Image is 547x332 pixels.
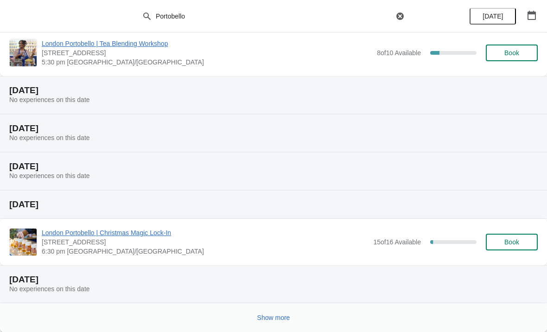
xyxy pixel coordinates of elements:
input: Search [155,8,394,25]
h2: [DATE] [9,86,538,95]
button: [DATE] [470,8,516,25]
span: Show more [257,314,290,321]
span: 8 of 10 Available [377,49,421,57]
h2: [DATE] [9,162,538,171]
span: Book [504,49,519,57]
h2: [DATE] [9,275,538,284]
img: London Portobello | Christmas Magic Lock-In | 158 Portobello Rd, London W11 2EB, UK | 6:30 pm Eur... [10,229,37,255]
img: London Portobello | Tea Blending Workshop | 158 Portobello Rd, London W11 2EB, UK | 5:30 pm Europ... [10,39,37,66]
span: No experiences on this date [9,172,90,179]
span: London Portobello | Tea Blending Workshop [42,39,372,48]
span: No experiences on this date [9,96,90,103]
button: Clear [395,12,405,21]
span: No experiences on this date [9,134,90,141]
h2: [DATE] [9,200,538,209]
span: [DATE] [483,13,503,20]
span: 15 of 16 Available [373,238,421,246]
h2: [DATE] [9,124,538,133]
button: Book [486,234,538,250]
button: Book [486,45,538,61]
button: Show more [254,309,294,326]
span: 6:30 pm [GEOGRAPHIC_DATA]/[GEOGRAPHIC_DATA] [42,247,369,256]
span: [STREET_ADDRESS] [42,237,369,247]
span: No experiences on this date [9,285,90,293]
span: Book [504,238,519,246]
span: 5:30 pm [GEOGRAPHIC_DATA]/[GEOGRAPHIC_DATA] [42,57,372,67]
span: [STREET_ADDRESS] [42,48,372,57]
span: London Portobello | Christmas Magic Lock-In [42,228,369,237]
